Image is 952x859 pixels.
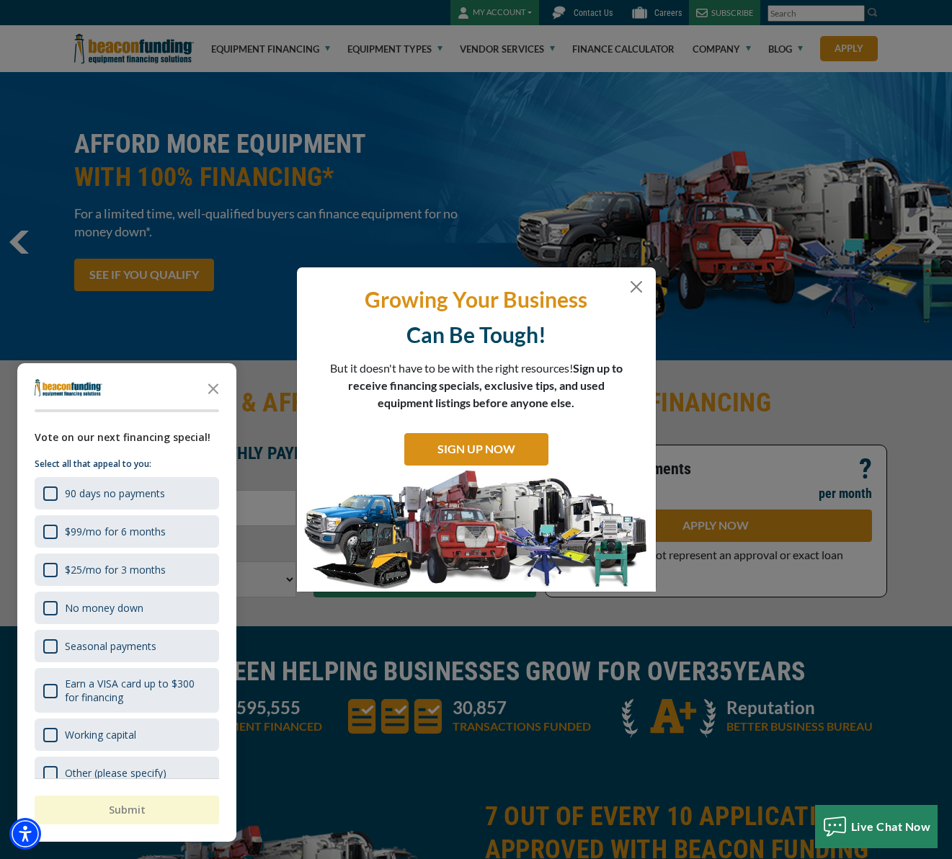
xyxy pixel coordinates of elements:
div: Seasonal payments [35,630,219,662]
div: Earn a VISA card up to $300 for financing [65,677,210,704]
div: Earn a VISA card up to $300 for financing [35,668,219,713]
div: Vote on our next financing special! [35,429,219,445]
div: Working capital [35,718,219,751]
div: Other (please specify) [65,766,166,780]
div: Other (please specify) [35,757,219,789]
div: No money down [65,601,143,615]
div: 90 days no payments [65,486,165,500]
p: Select all that appeal to you: [35,457,219,471]
p: Can Be Tough! [308,321,645,349]
div: Accessibility Menu [9,818,41,850]
div: $99/mo for 6 months [35,515,219,548]
div: No money down [35,592,219,624]
img: SIGN UP NOW [297,469,656,592]
div: Seasonal payments [65,639,156,653]
p: But it doesn't have to be with the right resources! [329,360,623,411]
div: $25/mo for 3 months [65,563,166,577]
button: Close [628,278,645,295]
span: Live Chat Now [851,819,931,833]
div: Working capital [65,728,136,742]
div: 90 days no payments [35,477,219,509]
button: Close the survey [199,373,228,402]
div: Survey [17,363,236,842]
img: Company logo [35,379,102,396]
div: $99/mo for 6 months [65,525,166,538]
p: Growing Your Business [308,285,645,313]
button: Live Chat Now [815,805,938,848]
a: SIGN UP NOW [404,433,548,466]
span: Sign up to receive financing specials, exclusive tips, and used equipment listings before anyone ... [348,361,623,409]
button: Submit [35,796,219,824]
div: $25/mo for 3 months [35,553,219,586]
